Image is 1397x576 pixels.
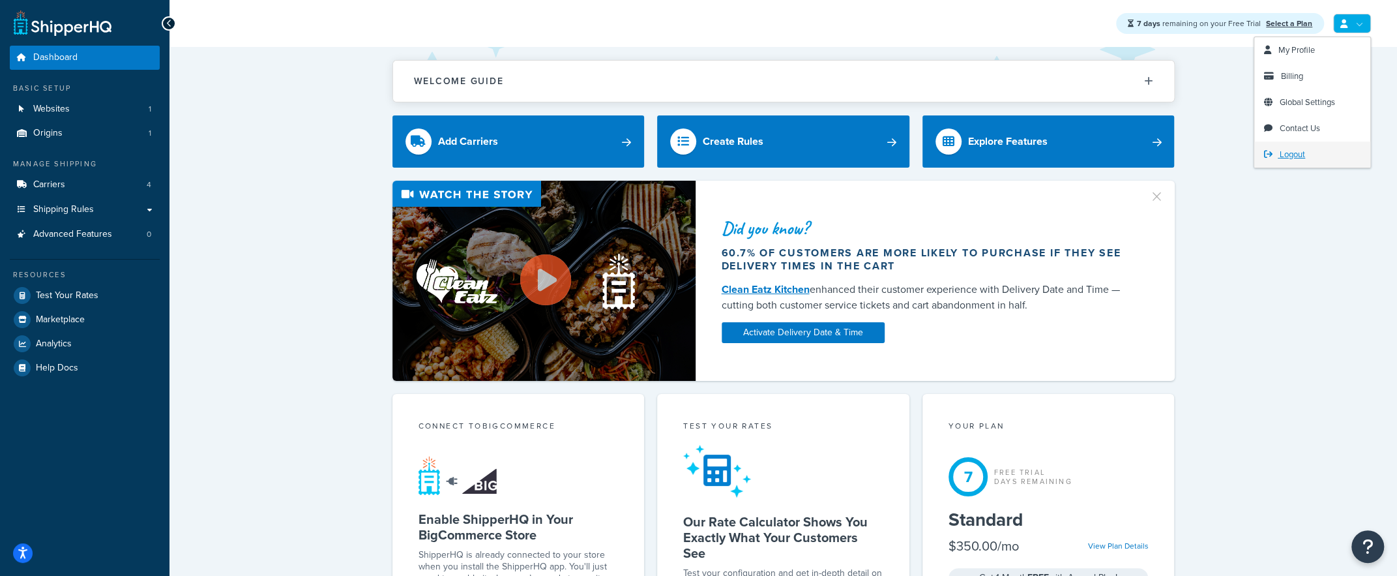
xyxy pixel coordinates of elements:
h5: Enable ShipperHQ in Your BigCommerce Store [419,511,619,543]
span: Help Docs [36,363,78,374]
a: Select a Plan [1266,18,1312,29]
a: Websites1 [10,97,160,121]
span: 1 [149,104,151,115]
a: Explore Features [922,115,1175,168]
a: Dashboard [10,46,160,70]
div: Explore Features [968,132,1048,151]
span: Marketplace [36,314,85,326]
span: Dashboard [33,52,78,63]
strong: 7 days [1137,18,1160,29]
a: Logout [1254,142,1370,168]
li: Origins [10,121,160,145]
a: Contact Us [1254,115,1370,142]
div: Connect to BigCommerce [419,420,619,435]
div: Basic Setup [10,83,160,94]
div: Test your rates [683,420,883,435]
span: Billing [1281,70,1303,82]
span: Logout [1280,148,1305,160]
span: 0 [147,229,151,240]
span: Analytics [36,339,72,350]
span: Shipping Rules [33,204,94,215]
span: My Profile [1278,44,1315,56]
a: Test Your Rates [10,284,160,307]
a: Carriers4 [10,173,160,197]
div: Your Plan [948,420,1149,435]
div: Free Trial Days Remaining [994,468,1072,486]
a: My Profile [1254,37,1370,63]
img: connect-shq-bc-71769feb.svg [419,456,500,495]
div: Manage Shipping [10,159,160,170]
a: Clean Eatz Kitchen [722,282,810,297]
div: Create Rules [703,132,763,151]
span: Contact Us [1280,122,1320,134]
div: Resources [10,269,160,280]
li: Carriers [10,173,160,197]
span: 1 [149,128,151,139]
a: Global Settings [1254,89,1370,115]
li: Websites [10,97,160,121]
a: View Plan Details [1087,540,1148,552]
span: Advanced Features [33,229,112,240]
a: Advanced Features0 [10,222,160,247]
h2: Welcome Guide [414,76,504,86]
a: Analytics [10,332,160,356]
div: Did you know? [722,219,1134,237]
div: 7 [948,457,988,496]
img: Video thumbnail [392,181,696,381]
a: Add Carriers [392,115,645,168]
h5: Standard [948,509,1149,530]
div: $350.00/mo [948,537,1019,555]
span: Global Settings [1280,96,1335,108]
span: Carriers [33,179,65,190]
h5: Our Rate Calculator Shows You Exactly What Your Customers See [683,514,883,561]
a: Billing [1254,63,1370,89]
span: Test Your Rates [36,290,98,301]
div: Add Carriers [438,132,498,151]
button: Open Resource Center [1351,530,1384,563]
a: Origins1 [10,121,160,145]
li: Advanced Features [10,222,160,247]
button: Welcome Guide [393,61,1174,102]
span: 4 [147,179,151,190]
a: Help Docs [10,356,160,380]
span: Origins [33,128,63,139]
span: remaining on your Free Trial [1137,18,1263,29]
span: Websites [33,104,70,115]
div: 60.7% of customers are more likely to purchase if they see delivery times in the cart [722,247,1134,273]
div: enhanced their customer experience with Delivery Date and Time — cutting both customer service ti... [722,282,1134,313]
a: Create Rules [657,115,909,168]
a: Shipping Rules [10,198,160,222]
a: Activate Delivery Date & Time [722,322,885,343]
a: Marketplace [10,308,160,331]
